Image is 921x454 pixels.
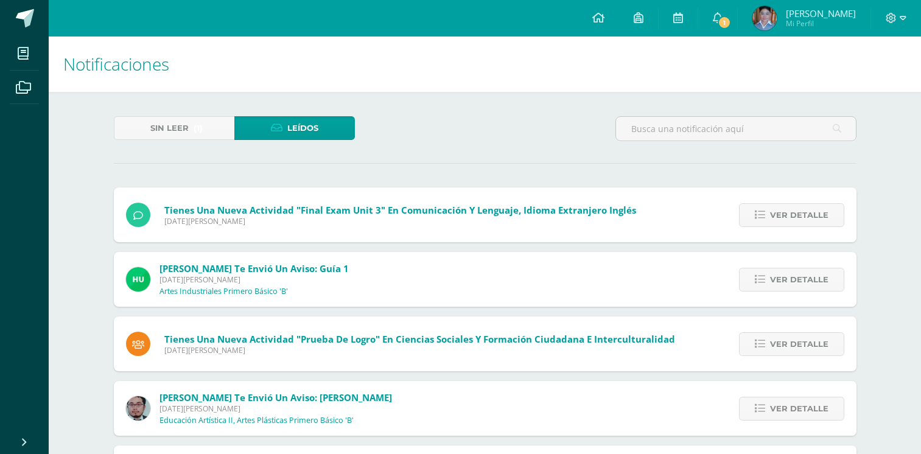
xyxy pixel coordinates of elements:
span: (1) [194,117,203,139]
a: Leídos [234,116,355,140]
img: a76d082c0379f353f566dfd77a633715.png [752,6,777,30]
p: Artes Industriales Primero Básico 'B' [159,287,288,296]
img: 5fac68162d5e1b6fbd390a6ac50e103d.png [126,396,150,421]
span: [DATE][PERSON_NAME] [159,274,349,285]
span: [PERSON_NAME] te envió un aviso: Guía 1 [159,262,349,274]
span: Ver detalle [770,333,828,355]
span: Tienes una nueva actividad "Prueba de Logro" En Ciencias Sociales y Formación Ciudadana e Intercu... [164,333,675,345]
span: Notificaciones [63,52,169,75]
span: 1 [718,16,731,29]
img: fd23069c3bd5c8dde97a66a86ce78287.png [126,267,150,292]
span: [PERSON_NAME] te envió un aviso: [PERSON_NAME] [159,391,392,403]
a: Sin leer(1) [114,116,234,140]
p: Educación Artística II, Artes Plásticas Primero Básico 'B' [159,416,354,425]
span: [DATE][PERSON_NAME] [164,216,636,226]
input: Busca una notificación aquí [616,117,856,141]
span: Leídos [287,117,318,139]
span: [PERSON_NAME] [786,7,856,19]
span: Sin leer [150,117,189,139]
span: Ver detalle [770,397,828,420]
span: Ver detalle [770,204,828,226]
span: [DATE][PERSON_NAME] [159,403,392,414]
span: Tienes una nueva actividad "Final Exam Unit 3" En Comunicación y Lenguaje, Idioma Extranjero Inglés [164,204,636,216]
span: [DATE][PERSON_NAME] [164,345,675,355]
span: Ver detalle [770,268,828,291]
span: Mi Perfil [786,18,856,29]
